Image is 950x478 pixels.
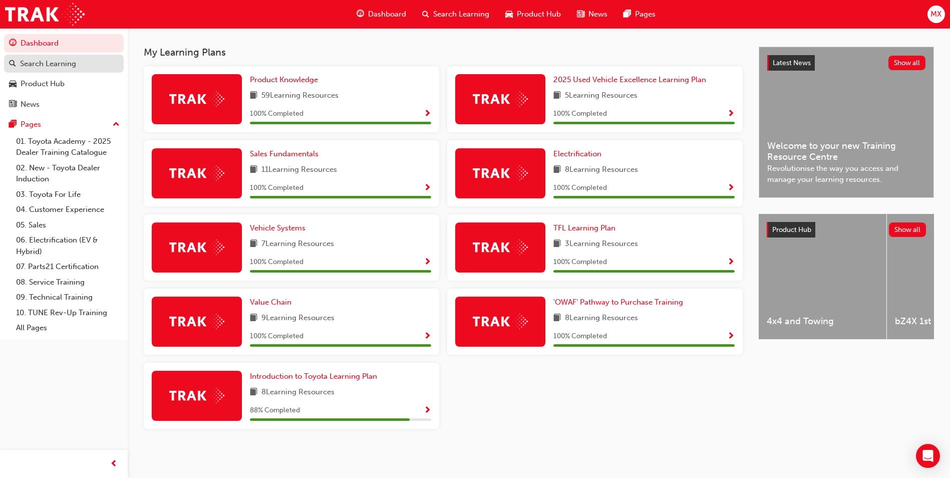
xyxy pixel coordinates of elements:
span: Show Progress [727,110,735,119]
span: 100 % Completed [250,257,303,268]
a: 04. Customer Experience [12,202,124,217]
span: 8 Learning Resources [565,312,638,325]
span: pages-icon [623,8,631,21]
button: Show Progress [727,330,735,343]
a: search-iconSearch Learning [414,4,497,25]
a: 2025 Used Vehicle Excellence Learning Plan [553,74,710,86]
span: Product Hub [517,9,561,20]
button: Show Progress [424,330,431,343]
span: search-icon [422,8,429,21]
a: Product Knowledge [250,74,322,86]
img: Trak [169,91,224,107]
span: 4x4 and Towing [767,316,878,327]
span: book-icon [553,164,561,176]
div: Search Learning [20,58,76,70]
button: Show Progress [424,404,431,417]
span: Revolutionise the way you access and manage your learning resources. [767,163,925,185]
span: Show Progress [727,332,735,341]
img: Trak [473,165,528,181]
a: Electrification [553,148,605,160]
span: book-icon [250,386,257,399]
span: book-icon [553,312,561,325]
div: Pages [21,119,41,130]
div: Product Hub [21,78,65,90]
a: Latest NewsShow all [767,55,925,71]
span: Show Progress [424,258,431,267]
button: Pages [4,115,124,134]
button: Show Progress [424,108,431,120]
a: Search Learning [4,55,124,73]
button: Show all [888,56,926,70]
span: Show Progress [424,406,431,415]
img: Trak [5,3,85,26]
a: 05. Sales [12,217,124,233]
a: News [4,95,124,114]
a: 4x4 and Towing [759,214,886,339]
span: TFL Learning Plan [553,223,615,232]
span: news-icon [577,8,584,21]
img: Trak [169,165,224,181]
span: book-icon [250,312,257,325]
span: Show Progress [424,332,431,341]
span: 7 Learning Resources [261,238,334,251]
span: Vehicle Systems [250,223,305,232]
button: Show all [889,222,926,237]
a: 08. Service Training [12,275,124,290]
button: Show Progress [727,182,735,194]
span: 100 % Completed [553,331,607,342]
a: Value Chain [250,297,295,308]
a: All Pages [12,320,124,336]
span: Latest News [773,59,811,67]
span: Show Progress [727,184,735,193]
h3: My Learning Plans [144,47,743,58]
button: Show Progress [727,256,735,269]
a: 07. Parts21 Certification [12,259,124,275]
span: book-icon [250,238,257,251]
span: MX [930,9,941,20]
a: pages-iconPages [615,4,664,25]
a: Product Hub [4,75,124,93]
a: Introduction to Toyota Learning Plan [250,371,381,382]
button: MX [927,6,945,23]
span: 100 % Completed [250,108,303,120]
a: guage-iconDashboard [349,4,414,25]
span: 59 Learning Resources [261,90,339,102]
a: Sales Fundamentals [250,148,323,160]
span: up-icon [113,118,120,131]
a: Dashboard [4,34,124,53]
a: Product HubShow all [767,222,926,238]
span: Sales Fundamentals [250,149,319,158]
span: 8 Learning Resources [261,386,335,399]
a: 'OWAF' Pathway to Purchase Training [553,297,687,308]
span: 100 % Completed [250,182,303,194]
a: Latest NewsShow allWelcome to your new Training Resource CentreRevolutionise the way you access a... [759,47,934,198]
span: Pages [635,9,656,20]
a: 06. Electrification (EV & Hybrid) [12,232,124,259]
button: Show Progress [727,108,735,120]
span: 3 Learning Resources [565,238,638,251]
img: Trak [473,314,528,329]
span: 88 % Completed [250,405,300,416]
span: 2025 Used Vehicle Excellence Learning Plan [553,75,706,84]
span: 9 Learning Resources [261,312,335,325]
span: Welcome to your new Training Resource Centre [767,140,925,163]
span: 5 Learning Resources [565,90,638,102]
span: news-icon [9,100,17,109]
img: Trak [473,91,528,107]
span: Show Progress [424,110,431,119]
span: car-icon [505,8,513,21]
span: 100 % Completed [250,331,303,342]
span: Product Knowledge [250,75,318,84]
a: 10. TUNE Rev-Up Training [12,305,124,321]
a: news-iconNews [569,4,615,25]
span: 100 % Completed [553,257,607,268]
a: Vehicle Systems [250,222,309,234]
span: book-icon [250,90,257,102]
span: 100 % Completed [553,108,607,120]
span: 11 Learning Resources [261,164,337,176]
span: 'OWAF' Pathway to Purchase Training [553,298,683,307]
a: 03. Toyota For Life [12,187,124,202]
a: TFL Learning Plan [553,222,619,234]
